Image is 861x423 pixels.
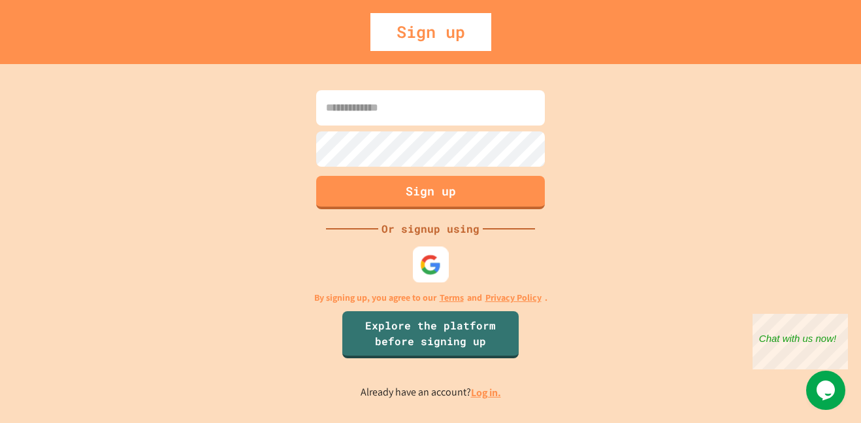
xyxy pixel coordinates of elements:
div: Sign up [370,13,491,51]
iframe: chat widget [806,371,848,410]
img: google-icon.svg [420,254,442,275]
div: Or signup using [378,221,483,237]
a: Privacy Policy [485,291,542,305]
a: Terms [440,291,464,305]
a: Log in. [471,386,501,399]
a: Explore the platform before signing up [342,311,519,358]
p: By signing up, you agree to our and . [314,291,547,305]
button: Sign up [316,176,545,209]
iframe: chat widget [753,314,848,369]
p: Already have an account? [361,384,501,401]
